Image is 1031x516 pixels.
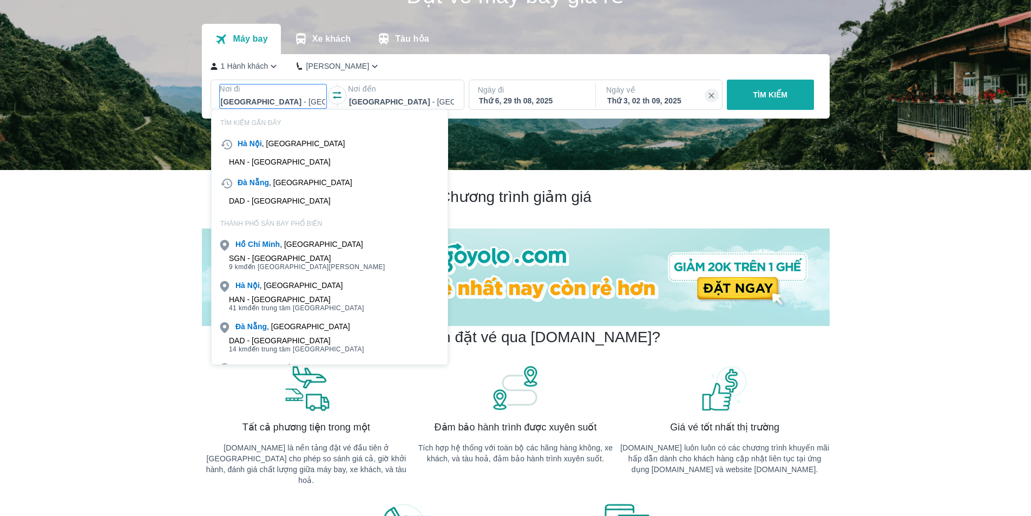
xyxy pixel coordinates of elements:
b: Minh [262,240,280,249]
p: [DOMAIN_NAME] luôn luôn có các chương trình khuyến mãi hấp dẫn dành cho khách hàng cập nhật liên ... [620,442,830,475]
p: Tích hợp hệ thống với toàn bộ các hãng hàng không, xe khách, và tàu hoả, đảm bảo hành trình xuyên... [411,442,620,464]
div: Thứ 6, 29 th 08, 2025 [479,95,584,106]
div: , [GEOGRAPHIC_DATA] [235,280,343,291]
div: , [GEOGRAPHIC_DATA] [235,239,363,250]
p: TÌM KIẾM [753,89,787,100]
b: Hà [238,139,247,148]
span: đến [GEOGRAPHIC_DATA][PERSON_NAME] [229,263,385,271]
span: 41 km [229,304,248,312]
div: - Lâm Đồng, [GEOGRAPHIC_DATA] [235,362,383,373]
span: 14 km [229,345,248,353]
img: banner [700,364,749,412]
b: Nẵng [249,178,269,187]
b: Đà [235,363,245,372]
b: Nội [247,281,260,290]
p: THÀNH PHỐ SÂN BAY PHỔ BIẾN [212,219,448,228]
button: TÌM KIẾM [727,80,814,110]
p: Nơi đi [220,83,327,94]
div: DAD - [GEOGRAPHIC_DATA] [229,197,331,205]
b: Nội [249,139,262,148]
b: Hồ [235,240,246,249]
p: [PERSON_NAME] [306,61,369,71]
button: [PERSON_NAME] [297,61,380,72]
p: TÌM KIẾM GẦN ĐÂY [212,119,448,127]
b: Đà [238,178,247,187]
span: đến trung tâm [GEOGRAPHIC_DATA] [229,304,364,312]
p: 1 Hành khách [221,61,268,71]
img: banner [282,364,331,412]
div: , [GEOGRAPHIC_DATA] [238,177,352,188]
p: Tàu hỏa [395,34,429,44]
button: 1 Hành khách [211,61,280,72]
b: Chí [248,240,260,249]
div: HAN - [GEOGRAPHIC_DATA] [229,158,331,166]
p: [DOMAIN_NAME] là nền tảng đặt vé đầu tiên ở [GEOGRAPHIC_DATA] cho phép so sánh giá cả, giờ khởi h... [202,442,411,486]
b: Đà [235,322,245,331]
img: banner-home [202,228,830,326]
b: Lạt [247,363,259,372]
div: Thứ 3, 02 th 09, 2025 [607,95,712,106]
h2: Tại sao nên đặt vé qua [DOMAIN_NAME]? [371,328,660,347]
img: banner [491,364,540,412]
p: Ngày đi [478,84,585,95]
h2: Chương trình giảm giá [202,187,830,207]
span: Đảm bảo hành trình được xuyên suốt [435,421,597,434]
p: Nơi đến [348,83,455,94]
b: Nẵng [247,322,267,331]
b: Hà [235,281,245,290]
span: Giá vé tốt nhất thị trường [670,421,779,434]
span: Tất cả phương tiện trong một [242,421,370,434]
div: , [GEOGRAPHIC_DATA] [235,321,350,332]
span: đến trung tâm [GEOGRAPHIC_DATA] [229,345,364,354]
div: , [GEOGRAPHIC_DATA] [238,138,345,149]
p: Máy bay [233,34,267,44]
div: transportation tabs [202,24,442,54]
span: 9 km [229,263,244,271]
p: Xe khách [312,34,351,44]
div: HAN - [GEOGRAPHIC_DATA] [229,295,364,304]
p: Ngày về [606,84,713,95]
div: DAD - [GEOGRAPHIC_DATA] [229,336,364,345]
div: SGN - [GEOGRAPHIC_DATA] [229,254,385,263]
